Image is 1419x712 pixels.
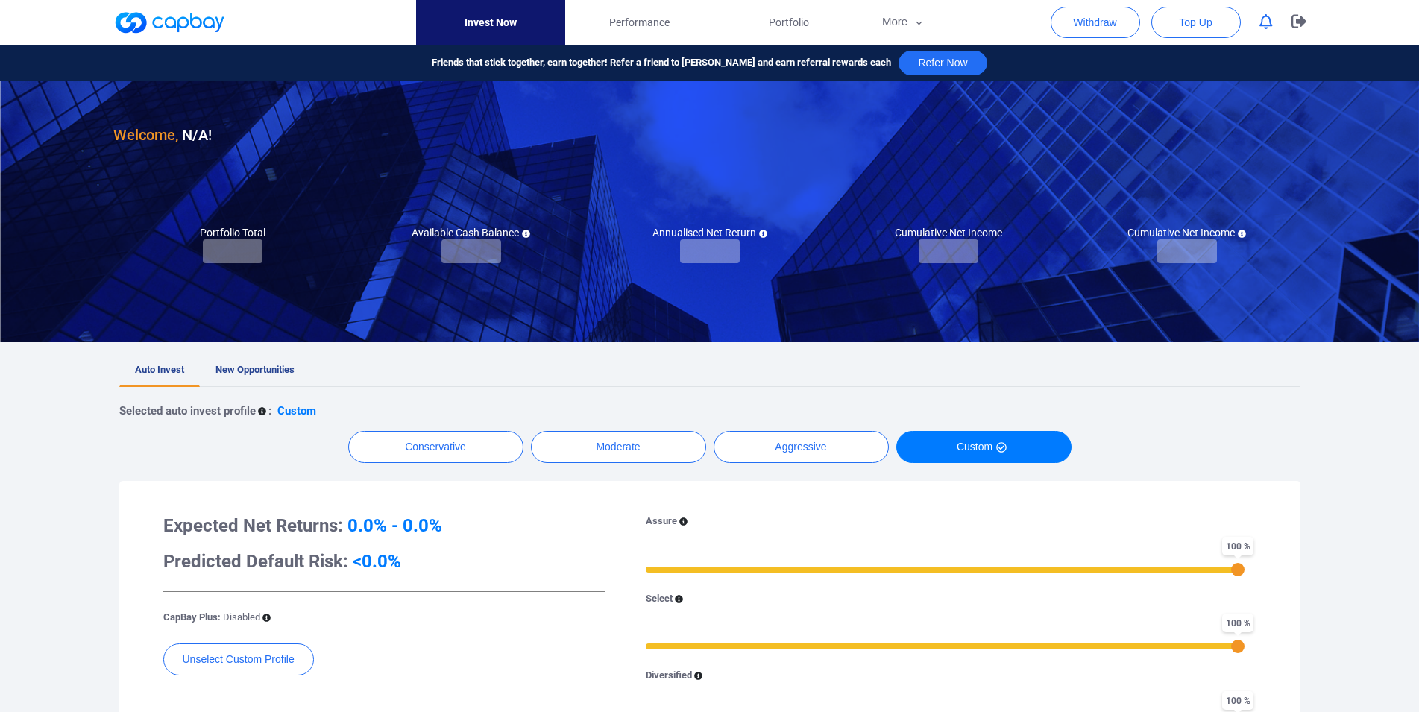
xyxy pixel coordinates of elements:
span: Disabled [223,611,260,623]
p: Custom [277,402,316,420]
span: Friends that stick together, earn together! Refer a friend to [PERSON_NAME] and earn referral rew... [432,55,891,71]
span: <0.0% [353,551,401,572]
p: CapBay Plus: [163,610,260,626]
button: Unselect Custom Profile [163,643,314,675]
button: Moderate [531,431,706,463]
span: 100 % [1222,537,1253,555]
p: Assure [646,514,677,529]
span: New Opportunities [215,364,295,375]
p: Selected auto invest profile [119,402,256,420]
span: Performance [609,14,670,31]
h3: Predicted Default Risk: [163,549,605,573]
h3: N/A ! [113,123,212,147]
span: Portfolio [769,14,809,31]
span: Welcome, [113,126,178,144]
button: Aggressive [714,431,889,463]
span: Top Up [1179,15,1212,30]
h5: Available Cash Balance [412,226,530,239]
span: 100 % [1222,691,1253,710]
h5: Portfolio Total [200,226,265,239]
button: Custom [896,431,1072,463]
h3: Expected Net Returns: [163,514,605,538]
p: : [268,402,271,420]
h5: Cumulative Net Income [895,226,1002,239]
span: 100 % [1222,614,1253,632]
h5: Cumulative Net Income [1127,226,1246,239]
h5: Annualised Net Return [652,226,767,239]
span: Auto Invest [135,364,184,375]
button: Withdraw [1051,7,1140,38]
span: 0.0% - 0.0% [347,515,442,536]
button: Conservative [348,431,523,463]
button: Top Up [1151,7,1241,38]
p: Select [646,591,673,607]
button: Refer Now [899,51,987,75]
p: Diversified [646,668,692,684]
